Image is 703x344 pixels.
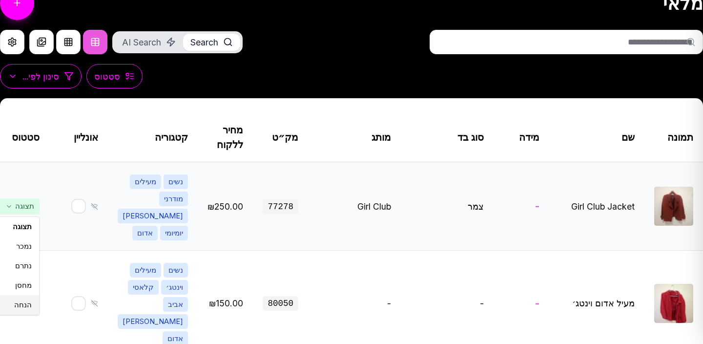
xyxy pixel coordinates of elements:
img: Girl Club Jacket [654,187,693,226]
button: סטטוס [86,64,143,88]
img: מעיל אדום וינטג׳ [654,284,693,323]
td: Girl Club [308,162,401,251]
th: מידה [494,113,549,162]
span: מעילים [130,174,161,189]
button: Compact Gallery View [29,30,54,54]
th: אונליין [49,113,108,162]
span: סינון לפי... [22,70,59,83]
span: 80050 [263,296,298,311]
span: Edit price [207,201,243,212]
th: מק״ט [253,113,308,162]
td: - [494,162,549,251]
th: תמונה [644,113,703,162]
span: סטטוס [94,70,120,83]
span: [PERSON_NAME] [118,314,188,329]
span: נשים [164,174,188,189]
span: מעילים [130,263,161,278]
td: Girl Club Jacket [549,162,644,251]
td: צמר [401,162,494,251]
span: מודרני [159,192,188,206]
span: אביב [163,297,188,312]
span: וינטג׳ [161,280,188,295]
th: שם [549,113,644,162]
button: Search [183,34,240,51]
button: Grid View [56,30,81,54]
span: קלאסי [128,280,159,295]
span: יומיומי [160,226,188,240]
span: 77278 [263,199,298,214]
span: נשים [164,263,188,278]
button: AI Search [115,34,183,51]
th: מותג [308,113,401,162]
span: [PERSON_NAME] [118,209,188,223]
th: קטגוריה [108,113,198,162]
th: סוג בד [401,113,494,162]
button: Table View [83,30,107,54]
th: מחיר ללקוח [198,113,253,162]
span: אדום [132,226,158,240]
span: Edit price [209,298,243,308]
